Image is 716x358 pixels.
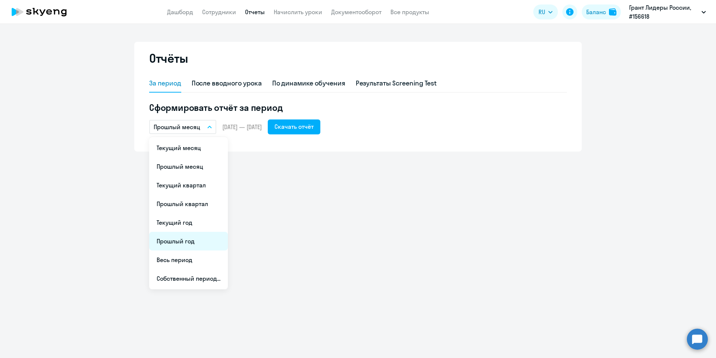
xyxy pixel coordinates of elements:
[272,78,345,88] div: По динамике обучения
[149,120,216,134] button: Прошлый месяц
[625,3,710,21] button: Грант Лидеры России, #156618
[586,7,606,16] div: Баланс
[331,8,381,16] a: Документооборот
[356,78,437,88] div: Результаты Screening Test
[274,122,314,131] div: Скачать отчёт
[149,51,188,66] h2: Отчёты
[202,8,236,16] a: Сотрудники
[268,119,320,134] button: Скачать отчёт
[245,8,265,16] a: Отчеты
[629,3,698,21] p: Грант Лидеры России, #156618
[149,137,228,289] ul: RU
[222,123,262,131] span: [DATE] — [DATE]
[192,78,262,88] div: После вводного урока
[154,122,200,131] p: Прошлый месяц
[538,7,545,16] span: RU
[149,78,181,88] div: За период
[274,8,322,16] a: Начислить уроки
[390,8,429,16] a: Все продукты
[609,8,616,16] img: balance
[582,4,621,19] button: Балансbalance
[149,102,567,113] h5: Сформировать отчёт за период
[167,8,193,16] a: Дашборд
[533,4,558,19] button: RU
